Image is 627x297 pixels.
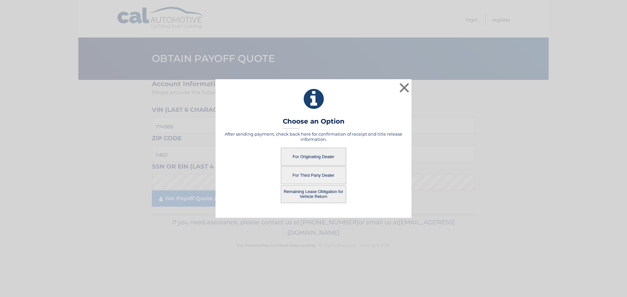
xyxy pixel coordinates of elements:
button: × [398,81,411,94]
h3: Choose an Option [283,117,345,129]
button: For Third Party Dealer [281,166,346,184]
h5: After sending payment, check back here for confirmation of receipt and title release information. [224,131,403,142]
button: Remaining Lease Obligation for Vehicle Return [281,185,346,203]
button: For Originating Dealer [281,148,346,166]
